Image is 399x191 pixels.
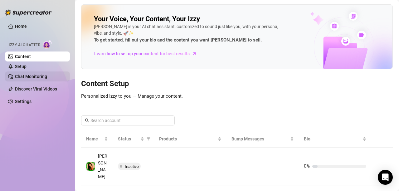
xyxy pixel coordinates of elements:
a: Settings [15,99,32,104]
span: Learn how to set up your content for best results [94,50,190,57]
span: arrow-right [191,51,197,57]
span: filter [147,137,150,141]
span: search [85,118,89,123]
h2: Your Voice, Your Content, Your Izzy [94,15,200,23]
span: 0% [304,163,310,169]
input: Search account [90,117,166,124]
a: Content [15,54,31,59]
a: Learn how to set up your content for best results [94,49,202,59]
span: — [231,163,235,169]
a: Home [15,24,27,29]
h3: Content Setup [81,79,393,89]
span: Inactive [125,164,139,169]
span: [PERSON_NAME] [98,154,107,179]
a: Setup [15,64,27,69]
th: Bump Messages [226,130,299,148]
div: Open Intercom Messenger [378,170,393,185]
th: Status [113,130,154,148]
span: Bio [304,135,361,142]
span: filter [145,134,152,144]
th: Products [154,130,226,148]
span: — [159,163,163,169]
span: Products [159,135,217,142]
img: Jade [86,162,95,171]
span: Izzy AI Chatter [9,42,40,48]
div: [PERSON_NAME] is your AI chat assistant, customized to sound just like you, with your persona, vi... [94,23,281,44]
strong: To get started, fill out your bio and the content you want [PERSON_NAME] to sell. [94,37,262,43]
span: Name [86,135,103,142]
a: Discover Viral Videos [15,86,57,91]
th: Name [81,130,113,148]
th: Bio [299,130,371,148]
img: logo-BBDzfeDw.svg [5,9,52,16]
a: Chat Monitoring [15,74,47,79]
span: Status [118,135,139,142]
span: Personalized Izzy to you — Manage your content. [81,93,183,99]
span: Bump Messages [231,135,289,142]
img: AI Chatter [43,40,52,49]
img: ai-chatter-content-library-cLFOSyPT.png [296,5,392,69]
